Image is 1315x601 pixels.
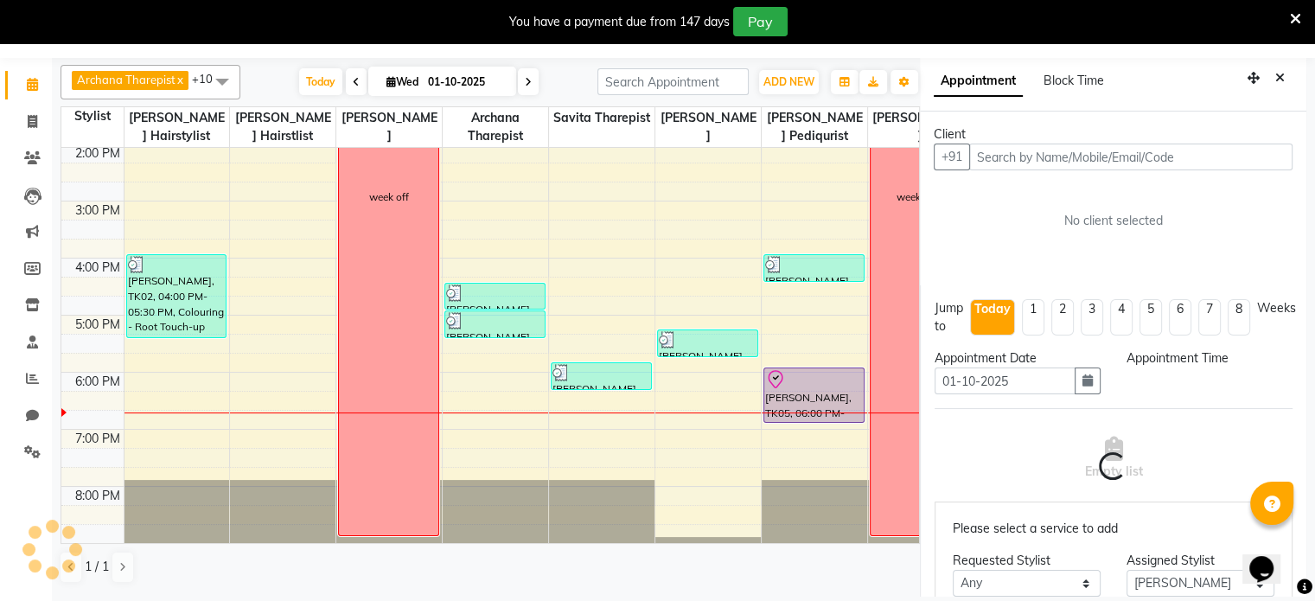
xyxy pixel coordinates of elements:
[445,311,545,337] div: [PERSON_NAME], TK02, 05:00 PM-05:30 PM, Brazilian Wax - U-Arm
[597,68,749,95] input: Search Appointment
[1267,65,1293,92] button: Close
[1044,73,1104,88] span: Block Time
[72,430,124,448] div: 7:00 PM
[974,300,1011,318] div: Today
[77,73,176,86] span: Archana Tharepist
[552,363,651,389] div: [PERSON_NAME], TK08, 05:55 PM-06:25 PM, Threading - Eyebrow
[934,125,1293,144] div: Client
[445,284,545,309] div: [PERSON_NAME], TK02, 04:30 PM-05:00 PM, Brazilian Wax - Full Hands
[1139,299,1162,336] li: 5
[1228,299,1250,336] li: 8
[382,75,423,88] span: Wed
[1051,299,1074,336] li: 2
[124,107,230,147] span: [PERSON_NAME] Hairstylist
[953,520,1274,538] p: Please select a service to add
[1198,299,1221,336] li: 7
[72,201,124,220] div: 3:00 PM
[1257,299,1296,317] div: Weeks
[763,75,814,88] span: ADD NEW
[1081,299,1103,336] li: 3
[1127,552,1274,570] div: Assigned Stylist
[658,330,757,356] div: [PERSON_NAME], TK07, 05:20 PM-05:50 PM, Threading - Eyebrow
[423,69,509,95] input: 2025-10-01
[230,107,335,147] span: [PERSON_NAME] Hairstlist
[72,316,124,334] div: 5:00 PM
[1242,532,1298,584] iframe: chat widget
[934,144,970,170] button: +91
[935,349,1101,368] div: Appointment Date
[868,107,973,147] span: [PERSON_NAME]
[509,13,730,31] div: You have a payment due from 147 days
[72,373,124,391] div: 6:00 PM
[127,255,227,337] div: [PERSON_NAME], TK02, 04:00 PM-05:30 PM, Colouring - Root Touch-up
[764,368,864,422] div: [PERSON_NAME], TK05, 06:00 PM-07:00 PM, Hair Therphy - Regular Hair Massage
[764,255,864,281] div: [PERSON_NAME], TK03, 04:00 PM-04:30 PM, Brazilian Wax - Full Hands
[1084,437,1142,481] span: Empty list
[935,299,963,336] div: Jump to
[72,487,124,505] div: 8:00 PM
[1022,299,1044,336] li: 1
[935,368,1076,394] input: yyyy-mm-dd
[897,189,944,205] div: weekly off
[655,107,761,147] span: [PERSON_NAME]
[176,73,183,86] a: x
[299,68,342,95] span: Today
[953,552,1101,570] div: Requested Stylist
[61,107,124,125] div: Stylist
[549,107,654,129] span: savita Tharepist
[969,144,1293,170] input: Search by Name/Mobile/Email/Code
[762,107,867,147] span: [PERSON_NAME] Pediqurist
[934,66,1023,97] span: Appointment
[1169,299,1191,336] li: 6
[369,189,409,205] div: week off
[192,72,226,86] span: +10
[85,558,109,576] span: 1 / 1
[733,7,788,36] button: Pay
[72,259,124,277] div: 4:00 PM
[336,107,442,147] span: [PERSON_NAME]
[975,212,1251,230] div: No client selected
[1127,349,1293,368] div: Appointment Time
[759,70,819,94] button: ADD NEW
[72,144,124,163] div: 2:00 PM
[1110,299,1133,336] li: 4
[443,107,548,147] span: Archana Tharepist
